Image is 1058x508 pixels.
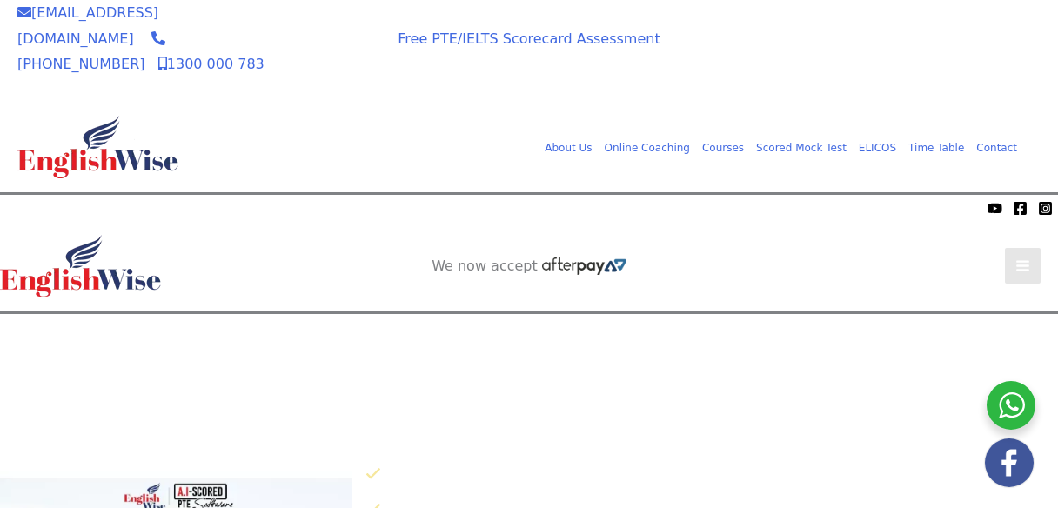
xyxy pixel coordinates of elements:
a: Instagram [1038,201,1053,216]
img: white-facebook.png [985,438,1034,487]
a: About UsMenu Toggle [539,138,598,157]
a: Online CoachingMenu Toggle [599,138,696,157]
nav: Site Navigation: Main Menu [526,134,1023,160]
span: Scored Mock Test [756,142,847,154]
a: Time TableMenu Toggle [902,138,970,157]
span: About Us [545,142,592,154]
aside: Header Widget 2 [423,257,635,276]
a: Free PTE/IELTS Scorecard Assessment [398,30,660,47]
a: 1300 000 783 [158,56,264,72]
a: CoursesMenu Toggle [696,138,750,157]
span: We now accept [9,199,101,217]
a: AI SCORED PTE SOFTWARE REGISTER FOR FREE SOFTWARE TRIAL [754,37,1023,71]
a: Contact [970,138,1023,157]
span: ELICOS [859,142,896,154]
li: 30X AI Scored Full Length Mock Tests [365,460,1058,489]
a: YouTube [988,201,1002,216]
span: Courses [702,142,744,154]
a: Facebook [1013,201,1028,216]
aside: Header Widget 1 [377,314,681,371]
a: ELICOS [853,138,902,157]
img: Afterpay-Logo [105,204,153,213]
span: We now accept [286,25,354,60]
img: Afterpay-Logo [297,63,345,73]
aside: Header Widget 1 [736,23,1041,79]
img: cropped-ew-logo [17,116,178,178]
span: Contact [976,142,1017,154]
p: Click below to know why EnglishWise has worlds best AI scored PTE software [352,421,1058,447]
img: Afterpay-Logo [542,257,626,275]
span: Online Coaching [605,142,690,154]
a: Scored Mock TestMenu Toggle [750,138,853,157]
a: [EMAIL_ADDRESS][DOMAIN_NAME] [17,4,158,47]
a: AI SCORED PTE SOFTWARE REGISTER FOR FREE SOFTWARE TRIAL [395,328,664,363]
span: Time Table [908,142,964,154]
span: We now accept [432,257,538,275]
